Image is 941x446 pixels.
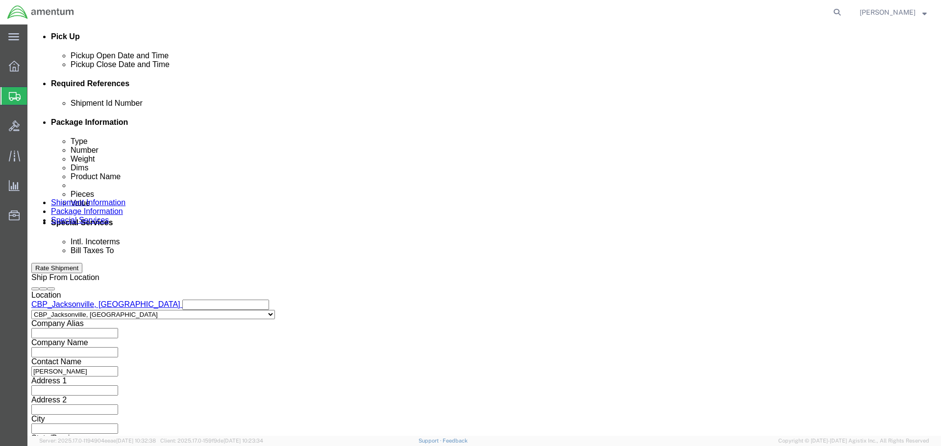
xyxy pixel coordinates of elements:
[778,437,929,445] span: Copyright © [DATE]-[DATE] Agistix Inc., All Rights Reserved
[860,7,916,18] span: Kenneth Zachary
[39,438,156,444] span: Server: 2025.17.0-1194904eeae
[419,438,443,444] a: Support
[7,5,74,20] img: logo
[223,438,263,444] span: [DATE] 10:23:34
[116,438,156,444] span: [DATE] 10:32:38
[27,24,941,436] iframe: FS Legacy Container
[160,438,263,444] span: Client: 2025.17.0-159f9de
[443,438,468,444] a: Feedback
[859,6,927,18] button: [PERSON_NAME]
